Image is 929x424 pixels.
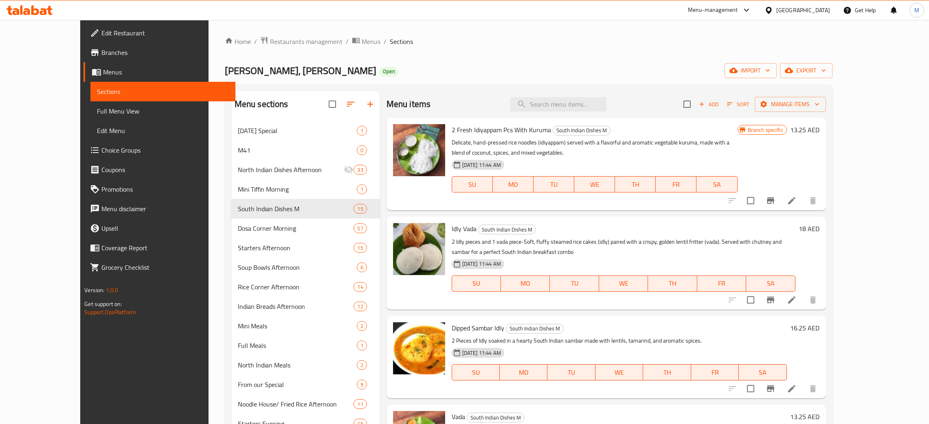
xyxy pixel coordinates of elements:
span: SU [455,367,496,378]
h6: 13.25 AED [790,124,819,136]
div: items [354,302,367,311]
a: Support.OpsPlatform [84,307,136,317]
span: Select section [679,96,696,113]
span: 9 [357,381,367,389]
span: Add item [696,98,722,111]
button: FR [656,176,696,192]
button: MO [500,364,547,380]
div: Full Meals1 [231,336,380,355]
button: Branch-specific-item [761,290,780,310]
div: Mini Meals2 [231,316,380,336]
span: M [914,6,919,15]
span: Grocery Checklist [101,262,229,272]
span: 15 [354,205,366,213]
span: Starters Afternoon [238,243,354,253]
div: [DATE] Special1 [231,121,380,140]
span: SA [749,278,792,289]
div: items [357,360,367,370]
div: items [354,399,367,409]
button: Add [696,98,722,111]
span: [DATE] 11:44 AM [459,161,504,169]
span: Branches [101,48,229,57]
div: South Indian Dishes M [238,204,354,214]
button: MO [493,176,534,192]
span: [PERSON_NAME], [PERSON_NAME] [225,61,376,80]
button: export [780,63,832,78]
img: Dipped Sambar Idly [393,322,445,374]
span: Promotions [101,184,229,194]
span: SA [700,179,734,190]
span: MO [496,179,530,190]
span: WE [578,179,612,190]
span: Sort items [722,98,755,111]
h2: Menu items [387,98,431,110]
a: Menus [83,62,235,82]
li: / [346,37,349,46]
button: FR [691,364,739,380]
span: 11 [354,400,366,408]
span: 2 Fresh Idiyappam Pcs With Kuruma [452,124,551,136]
div: items [357,380,367,389]
div: North Indian Dishes Afternoon33 [231,160,380,179]
span: Branch specific [745,126,786,134]
a: Edit menu item [787,196,797,205]
span: M41 [238,145,357,155]
button: Add section [360,94,380,114]
button: TH [643,364,691,380]
a: Menu disclaimer [83,199,235,219]
span: 1 [357,186,367,193]
span: MO [504,278,547,289]
span: Select to update [742,291,759,308]
span: Noodle House/ Fried Rice Afternoon [238,399,354,409]
button: SU [452,275,501,292]
span: import [731,66,770,76]
input: search [510,97,606,111]
a: Branches [83,43,235,62]
span: TH [651,278,694,289]
span: Dipped Sambar Idly [452,322,504,334]
div: Mini Tiffin Morning1 [231,179,380,199]
span: Full Menu View [97,106,229,116]
div: South Indian Dishes M [506,324,564,334]
span: 33 [354,166,366,174]
span: Dosa Corner Morning [238,223,354,233]
button: delete [803,379,823,398]
button: delete [803,290,823,310]
span: Select to update [742,192,759,209]
span: Select to update [742,380,759,397]
span: FR [701,278,743,289]
button: SA [746,275,795,292]
a: Edit Menu [90,121,235,140]
span: Edit Menu [97,126,229,136]
button: MO [501,275,550,292]
button: Branch-specific-item [761,379,780,398]
span: Soup Bowls Afternoon [238,262,357,272]
span: Edit Restaurant [101,28,229,38]
span: TU [551,367,592,378]
div: items [357,126,367,136]
span: Mini Meals [238,321,357,331]
span: 2 [357,361,367,369]
div: Soup Bowls Afternoon6 [231,258,380,277]
span: Mini Tiffin Morning [238,184,357,194]
p: 2 Pieces of Idly soaked in a hearty South Indian sambar made with lentils, tamarind, and aromatic... [452,336,787,346]
div: Rice Corner Afternoon14 [231,277,380,297]
div: items [354,204,367,214]
span: WE [599,367,640,378]
span: Version: [84,285,104,295]
a: Menus [352,36,380,47]
span: From our Special [238,380,357,389]
span: Choice Groups [101,145,229,155]
h6: 13.25 AED [790,411,819,422]
span: Idly Vada [452,223,477,235]
a: Upsell [83,219,235,238]
span: North Indian Dishes Afternoon [238,165,344,175]
a: Edit Restaurant [83,23,235,43]
button: delete [803,191,823,210]
span: Rice Corner Afternoon [238,282,354,292]
button: import [725,63,777,78]
span: 1 [357,342,367,350]
span: 1.0.0 [106,285,119,295]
